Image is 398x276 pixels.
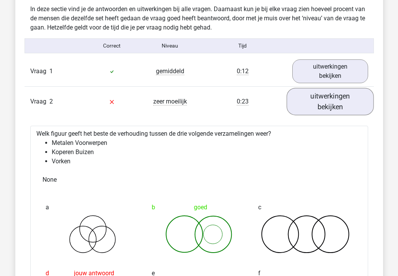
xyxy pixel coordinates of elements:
[49,98,53,105] span: 2
[237,67,249,75] span: 0:12
[52,148,362,157] li: Koperen Buizen
[258,200,261,215] span: c
[52,138,362,148] li: Metalen Voorwerpen
[36,172,362,187] div: None
[152,200,155,215] span: b
[237,98,249,105] span: 0:23
[141,42,199,50] div: Niveau
[49,67,53,75] span: 1
[25,5,374,32] div: In deze sectie vind je de antwoorden en uitwerkingen bij alle vragen. Daarnaast kun je bij elke v...
[152,200,246,215] div: goed
[83,42,141,50] div: Correct
[30,97,49,106] span: Vraag
[287,88,374,115] a: uitwerkingen bekijken
[46,200,49,215] span: a
[30,67,49,76] span: Vraag
[292,59,368,83] a: uitwerkingen bekijken
[153,98,187,105] span: zeer moeilijk
[156,67,184,75] span: gemiddeld
[52,157,362,166] li: Vorken
[199,42,286,50] div: Tijd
